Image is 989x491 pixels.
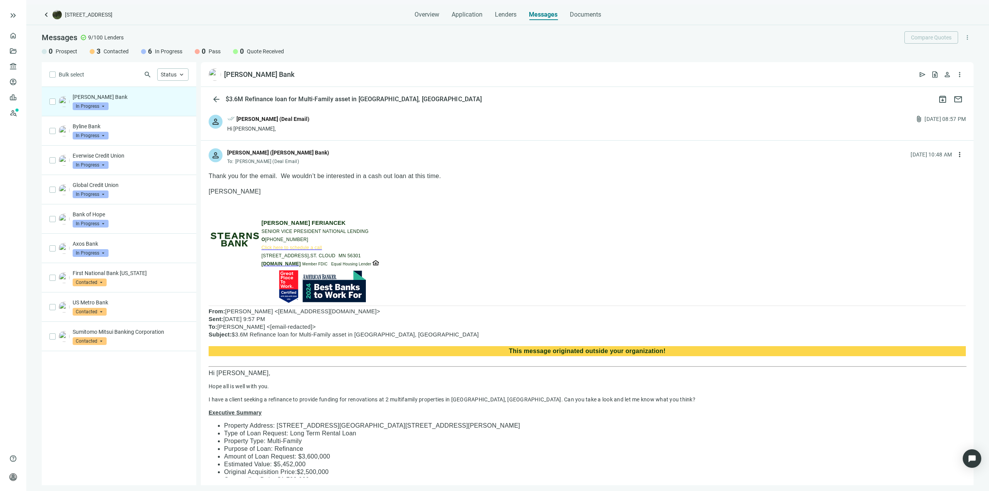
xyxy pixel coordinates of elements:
[144,71,151,78] span: search
[938,95,947,104] span: archive
[73,269,189,277] p: First National Bank [US_STATE]
[570,11,601,19] span: Documents
[73,132,109,139] span: In Progress
[9,455,17,462] span: help
[950,92,966,107] button: mail
[963,449,981,468] div: Open Intercom Messenger
[49,47,53,56] span: 0
[953,68,966,81] button: more_vert
[59,302,70,313] img: 1c395672-3075-4ae1-8e4b-dd739d13a33a
[452,11,483,19] span: Application
[73,299,189,306] p: US Metro Bank
[916,68,929,81] button: send
[73,240,189,248] p: Axos Bank
[42,10,51,19] a: keyboard_arrow_left
[915,115,923,123] span: attach_file
[73,211,189,218] p: Bank of Hope
[56,48,77,55] span: Prospect
[80,34,87,41] span: check_circle
[202,47,206,56] span: 0
[59,184,70,195] img: 922fd012-2038-42db-9eb2-6e01f82d6a52.png
[155,48,182,55] span: In Progress
[931,71,939,78] span: request_quote
[178,71,185,78] span: keyboard_arrow_up
[59,214,70,224] img: a875f2cc-f3b6-437c-a177-a5e10b6d28fb
[88,34,103,41] span: 9/100
[240,47,244,56] span: 0
[956,71,964,78] span: more_vert
[529,11,557,18] span: Messages
[59,331,70,342] img: 51bf7309-c43e-4b21-845f-5c091e243190
[8,11,18,20] button: keyboard_double_arrow_right
[227,115,235,125] span: done_all
[919,71,926,78] span: send
[953,95,963,104] span: mail
[73,122,189,130] p: Byline Bank
[53,10,62,19] img: deal-logo
[73,152,189,160] p: Everwise Credit Union
[42,33,77,42] span: Messages
[97,47,100,56] span: 3
[73,337,107,345] span: Contacted
[211,117,220,126] span: person
[59,272,70,283] img: 96e0fafb-c641-46b8-873c-69911cf44df2.png
[209,92,224,107] button: arrow_back
[73,190,109,198] span: In Progress
[73,328,189,336] p: Sumitomo Mitsui Banking Corporation
[211,151,220,160] span: person
[227,158,329,165] div: To:
[161,71,177,78] span: Status
[59,70,84,79] span: Bulk select
[956,151,964,158] span: more_vert
[212,95,221,104] span: arrow_back
[227,148,329,157] div: [PERSON_NAME] ([PERSON_NAME] Bank)
[904,31,958,44] button: Compare Quotes
[235,159,299,164] span: [PERSON_NAME] (Deal Email)
[941,68,953,81] button: person
[73,279,107,286] span: Contacted
[209,68,221,81] img: a48d5c4c-a94f-40ff-b205-8c349ce9c820.png
[943,71,951,78] span: person
[236,115,309,123] div: [PERSON_NAME] (Deal Email)
[73,220,109,228] span: In Progress
[415,11,439,19] span: Overview
[73,181,189,189] p: Global Credit Union
[209,48,221,55] span: Pass
[104,48,129,55] span: Contacted
[911,150,952,159] div: [DATE] 10:48 AM
[65,11,112,19] span: [STREET_ADDRESS]
[73,161,109,169] span: In Progress
[59,126,70,136] img: 4cf2550b-7756-46e2-8d44-f8b267530c12.png
[247,48,284,55] span: Quote Received
[227,125,309,133] div: Hi [PERSON_NAME],
[73,93,189,101] p: [PERSON_NAME] Bank
[73,102,109,110] span: In Progress
[929,68,941,81] button: request_quote
[148,47,152,56] span: 6
[224,70,294,79] div: [PERSON_NAME] Bank
[964,34,971,41] span: more_vert
[59,155,70,166] img: 85cc5686-cbfb-4092-b6a7-d9e9e3daedf0
[935,92,950,107] button: archive
[59,243,70,254] img: 427971c4-4346-4e72-9493-a738692bfeaa
[224,95,483,103] div: $3.6M Refinance loan for Multi-Family asset in [GEOGRAPHIC_DATA], [GEOGRAPHIC_DATA]
[924,115,966,123] div: [DATE] 08:57 PM
[495,11,517,19] span: Lenders
[59,96,70,107] img: a48d5c4c-a94f-40ff-b205-8c349ce9c820.png
[953,148,966,161] button: more_vert
[9,63,15,70] span: account_balance
[961,31,974,44] button: more_vert
[73,308,107,316] span: Contacted
[104,34,124,41] span: Lenders
[9,473,17,481] span: person
[73,249,109,257] span: In Progress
